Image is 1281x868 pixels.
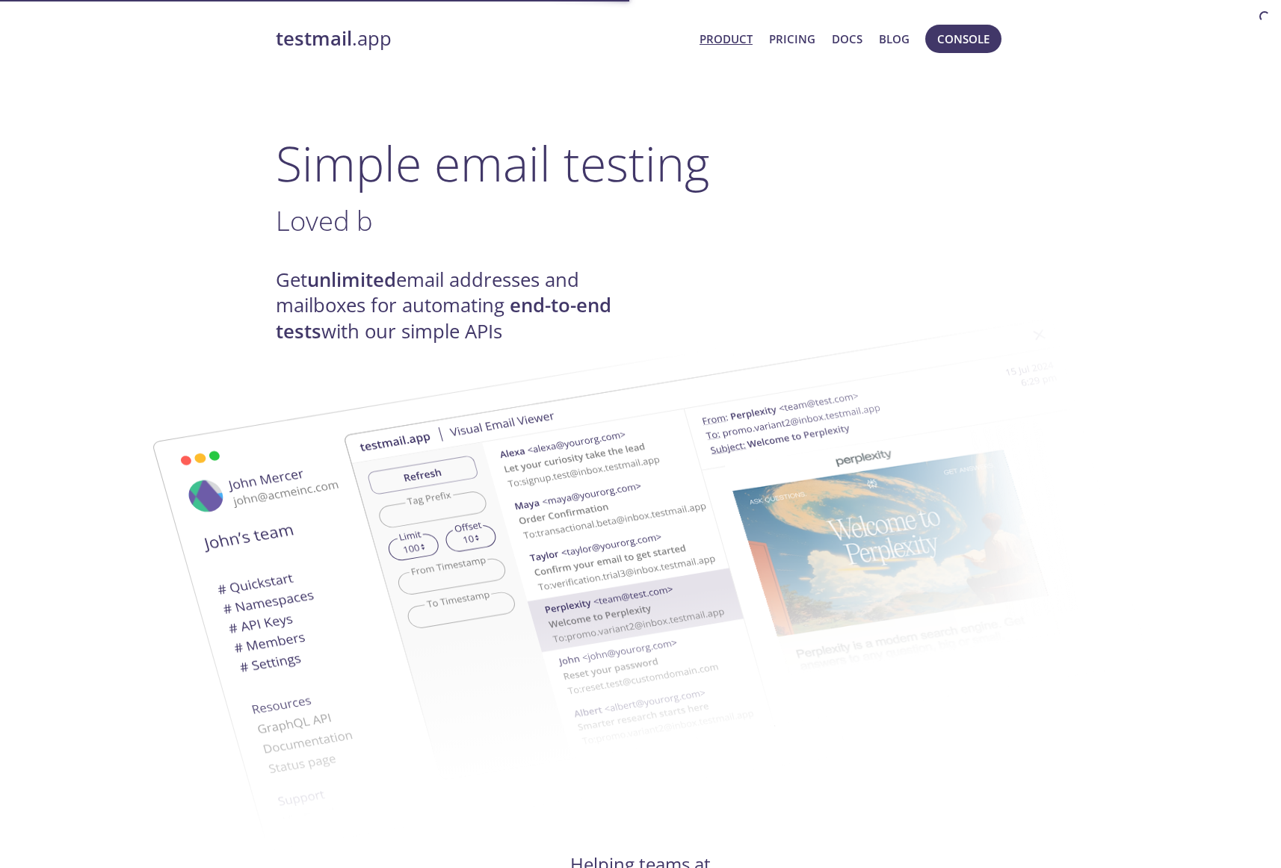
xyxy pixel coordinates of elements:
[276,134,1005,192] h1: Simple email testing
[276,26,688,52] a: testmail.app
[925,25,1001,53] button: Console
[937,29,990,49] span: Console
[276,202,373,239] span: Loved b
[769,29,815,49] a: Pricing
[700,29,753,49] a: Product
[276,292,611,344] strong: end-to-end tests
[276,25,352,52] strong: testmail
[832,29,862,49] a: Docs
[343,297,1150,803] img: testmail-email-viewer
[879,29,910,49] a: Blog
[307,267,396,293] strong: unlimited
[276,267,640,344] h4: Get email addresses and mailboxes for automating with our simple APIs
[96,346,904,852] img: testmail-email-viewer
